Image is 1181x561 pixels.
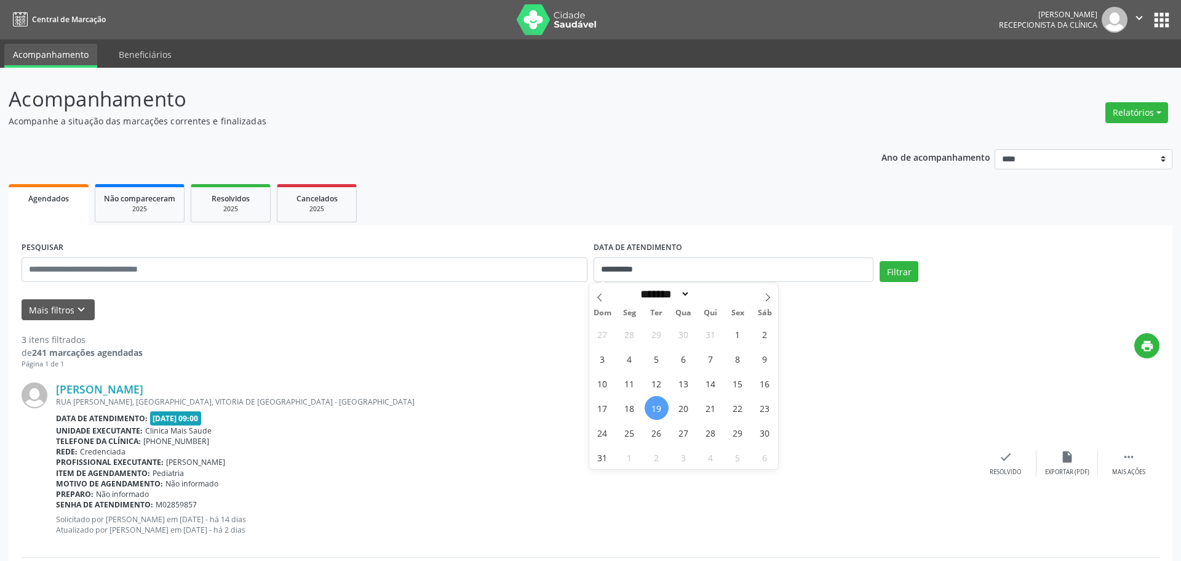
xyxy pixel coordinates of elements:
span: [PERSON_NAME] [166,457,225,467]
span: Julho 31, 2025 [699,322,723,346]
span: Resolvidos [212,193,250,204]
span: Agosto 28, 2025 [699,421,723,445]
select: Month [637,288,691,301]
span: Agosto 17, 2025 [590,396,614,420]
span: Agosto 24, 2025 [590,421,614,445]
strong: 241 marcações agendadas [32,347,143,358]
span: Agosto 16, 2025 [753,371,777,395]
p: Solicitado por [PERSON_NAME] em [DATE] - há 14 dias Atualizado por [PERSON_NAME] em [DATE] - há 2... [56,514,975,535]
span: Recepcionista da clínica [999,20,1097,30]
p: Acompanhamento [9,84,823,115]
span: Agosto 7, 2025 [699,347,723,371]
span: Agosto 1, 2025 [726,322,750,346]
span: Agosto 14, 2025 [699,371,723,395]
div: de [22,346,143,359]
span: Agosto 10, 2025 [590,371,614,395]
i: keyboard_arrow_down [74,303,88,317]
span: Agosto 20, 2025 [672,396,696,420]
b: Preparo: [56,489,93,499]
div: [PERSON_NAME] [999,9,1097,20]
i: check [999,450,1012,464]
button: Relatórios [1105,102,1168,123]
a: Acompanhamento [4,44,97,68]
span: Agosto 5, 2025 [645,347,669,371]
span: Agosto 2, 2025 [753,322,777,346]
button: print [1134,333,1159,358]
span: M02859857 [156,499,197,510]
img: img [1102,7,1127,33]
span: Agosto 9, 2025 [753,347,777,371]
a: Central de Marcação [9,9,106,30]
span: Agosto 6, 2025 [672,347,696,371]
i: insert_drive_file [1060,450,1074,464]
span: Não informado [96,489,149,499]
i:  [1122,450,1135,464]
span: Agosto 11, 2025 [618,371,642,395]
span: Agosto 13, 2025 [672,371,696,395]
span: Agosto 3, 2025 [590,347,614,371]
button: apps [1151,9,1172,31]
span: Agosto 27, 2025 [672,421,696,445]
span: Seg [616,309,643,317]
i: print [1140,339,1154,353]
button: Mais filtroskeyboard_arrow_down [22,299,95,321]
span: Agosto 18, 2025 [618,396,642,420]
span: Cancelados [296,193,338,204]
span: [DATE] 09:00 [150,411,202,426]
span: Pediatria [153,468,184,478]
div: 2025 [286,204,348,214]
b: Unidade executante: [56,426,143,436]
label: DATA DE ATENDIMENTO [594,238,682,257]
span: Agosto 22, 2025 [726,396,750,420]
span: Ter [643,309,670,317]
span: Dom [589,309,616,317]
span: Setembro 1, 2025 [618,445,642,469]
span: Julho 29, 2025 [645,322,669,346]
button: Filtrar [880,261,918,282]
div: 2025 [200,204,261,214]
span: Setembro 4, 2025 [699,445,723,469]
a: Beneficiários [110,44,180,65]
b: Item de agendamento: [56,468,150,478]
span: Julho 27, 2025 [590,322,614,346]
span: Julho 28, 2025 [618,322,642,346]
span: Agosto 23, 2025 [753,396,777,420]
span: [PHONE_NUMBER] [143,436,209,446]
div: Página 1 de 1 [22,359,143,369]
button:  [1127,7,1151,33]
label: PESQUISAR [22,238,63,257]
span: Agosto 29, 2025 [726,421,750,445]
span: Agosto 19, 2025 [645,396,669,420]
span: Clinica Mais Saude [145,426,212,436]
span: Sáb [751,309,778,317]
span: Qui [697,309,724,317]
span: Julho 30, 2025 [672,322,696,346]
span: Setembro 2, 2025 [645,445,669,469]
a: [PERSON_NAME] [56,382,143,396]
p: Acompanhe a situação das marcações correntes e finalizadas [9,115,823,127]
div: 2025 [104,204,175,214]
div: Resolvido [990,468,1021,477]
span: Agosto 31, 2025 [590,445,614,469]
div: Exportar (PDF) [1045,468,1089,477]
b: Rede: [56,446,78,457]
span: Setembro 3, 2025 [672,445,696,469]
span: Credenciada [80,446,125,457]
span: Agosto 26, 2025 [645,421,669,445]
div: Mais ações [1112,468,1145,477]
div: RUA [PERSON_NAME], [GEOGRAPHIC_DATA], VITORIA DE [GEOGRAPHIC_DATA] - [GEOGRAPHIC_DATA] [56,397,975,407]
input: Year [690,288,731,301]
i:  [1132,11,1146,25]
span: Agosto 30, 2025 [753,421,777,445]
span: Setembro 5, 2025 [726,445,750,469]
b: Profissional executante: [56,457,164,467]
b: Data de atendimento: [56,413,148,424]
span: Central de Marcação [32,14,106,25]
span: Agosto 15, 2025 [726,371,750,395]
span: Não informado [165,478,218,489]
span: Sex [724,309,751,317]
span: Agosto 25, 2025 [618,421,642,445]
b: Senha de atendimento: [56,499,153,510]
span: Não compareceram [104,193,175,204]
div: 3 itens filtrados [22,333,143,346]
